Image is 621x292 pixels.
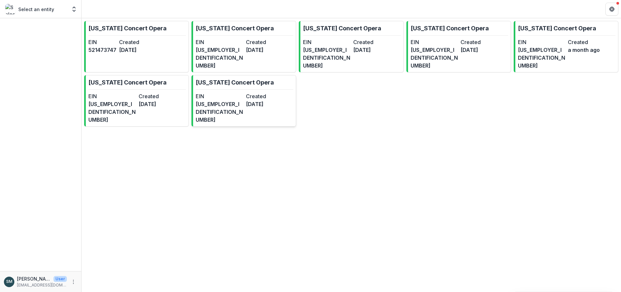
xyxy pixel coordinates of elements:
dd: 521473747 [88,46,116,54]
dd: [US_EMPLOYER_IDENTIFICATION_NUMBER] [411,46,458,69]
dt: Created [119,38,147,46]
p: [US_STATE] Concert Opera [88,24,167,33]
dt: Created [246,38,294,46]
button: More [69,278,77,286]
dd: [DATE] [246,46,294,54]
a: [US_STATE] Concert OperaEIN[US_EMPLOYER_IDENTIFICATION_NUMBER]Created[DATE] [191,21,296,72]
dt: EIN [303,38,351,46]
dt: EIN [88,38,116,46]
a: [US_STATE] Concert OperaEIN[US_EMPLOYER_IDENTIFICATION_NUMBER]Created[DATE] [406,21,511,72]
dt: EIN [196,38,243,46]
p: [PERSON_NAME] [17,275,51,282]
dt: Created [353,38,401,46]
dd: [US_EMPLOYER_IDENTIFICATION_NUMBER] [303,46,351,69]
dt: EIN [88,92,136,100]
dt: Created [461,38,508,46]
a: [US_STATE] Concert OperaEIN521473747Created[DATE] [84,21,189,72]
p: [US_STATE] Concert Opera [196,24,274,33]
p: [US_STATE] Concert Opera [411,24,489,33]
button: Open entity switcher [69,3,79,16]
a: [US_STATE] Concert OperaEIN[US_EMPLOYER_IDENTIFICATION_NUMBER]Createda month ago [514,21,618,72]
dd: [DATE] [461,46,508,54]
div: Sippey, Margaret [6,280,12,284]
dd: [DATE] [139,100,186,108]
img: Select an entity [5,4,16,14]
dd: [US_EMPLOYER_IDENTIFICATION_NUMBER] [88,100,136,124]
a: [US_STATE] Concert OperaEIN[US_EMPLOYER_IDENTIFICATION_NUMBER]Created[DATE] [299,21,403,72]
a: [US_STATE] Concert OperaEIN[US_EMPLOYER_IDENTIFICATION_NUMBER]Created[DATE] [84,75,189,127]
a: [US_STATE] Concert OperaEIN[US_EMPLOYER_IDENTIFICATION_NUMBER]Created[DATE] [191,75,296,127]
dt: EIN [411,38,458,46]
dd: a month ago [568,46,615,54]
dt: Created [246,92,294,100]
dd: [DATE] [119,46,147,54]
p: User [53,276,67,282]
dd: [DATE] [353,46,401,54]
dt: EIN [196,92,243,100]
p: [US_STATE] Concert Opera [196,78,274,87]
p: Select an entity [18,6,54,13]
dd: [US_EMPLOYER_IDENTIFICATION_NUMBER] [518,46,566,69]
dd: [US_EMPLOYER_IDENTIFICATION_NUMBER] [196,46,243,69]
p: [EMAIL_ADDRESS][DOMAIN_NAME] [17,282,67,288]
dt: Created [568,38,615,46]
p: [US_STATE] Concert Opera [88,78,167,87]
p: [US_STATE] Concert Opera [303,24,381,33]
dd: [US_EMPLOYER_IDENTIFICATION_NUMBER] [196,100,243,124]
p: [US_STATE] Concert Opera [518,24,596,33]
button: Get Help [605,3,618,16]
dt: EIN [518,38,566,46]
dt: Created [139,92,186,100]
dd: [DATE] [246,100,294,108]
